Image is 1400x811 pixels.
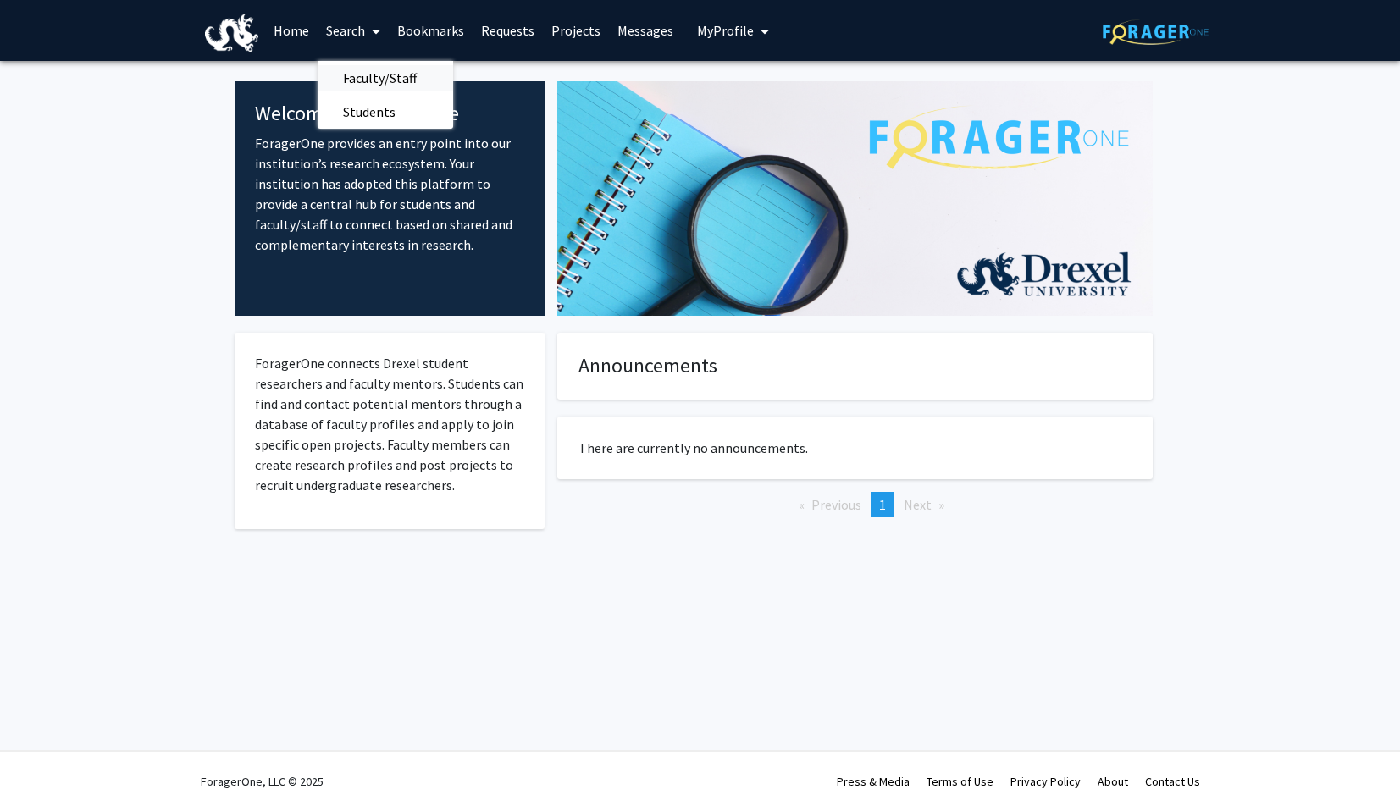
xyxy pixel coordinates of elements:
[1010,774,1081,789] a: Privacy Policy
[557,81,1153,316] img: Cover Image
[389,1,473,60] a: Bookmarks
[609,1,682,60] a: Messages
[255,353,525,495] p: ForagerOne connects Drexel student researchers and faculty mentors. Students can find and contact...
[811,496,861,513] span: Previous
[578,438,1132,458] p: There are currently no announcements.
[318,95,421,129] span: Students
[578,354,1132,378] h4: Announcements
[318,1,389,60] a: Search
[13,735,72,798] iframe: Chat
[927,774,993,789] a: Terms of Use
[557,492,1153,517] ul: Pagination
[1103,19,1209,45] img: ForagerOne Logo
[265,1,318,60] a: Home
[318,61,442,95] span: Faculty/Staff
[1145,774,1200,789] a: Contact Us
[201,752,324,811] div: ForagerOne, LLC © 2025
[255,102,525,126] h4: Welcome to ForagerOne
[318,99,453,124] a: Students
[837,774,910,789] a: Press & Media
[904,496,932,513] span: Next
[318,65,453,91] a: Faculty/Staff
[473,1,543,60] a: Requests
[205,14,259,52] img: Drexel University Logo
[1098,774,1128,789] a: About
[697,22,754,39] span: My Profile
[255,133,525,255] p: ForagerOne provides an entry point into our institution’s research ecosystem. Your institution ha...
[543,1,609,60] a: Projects
[879,496,886,513] span: 1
